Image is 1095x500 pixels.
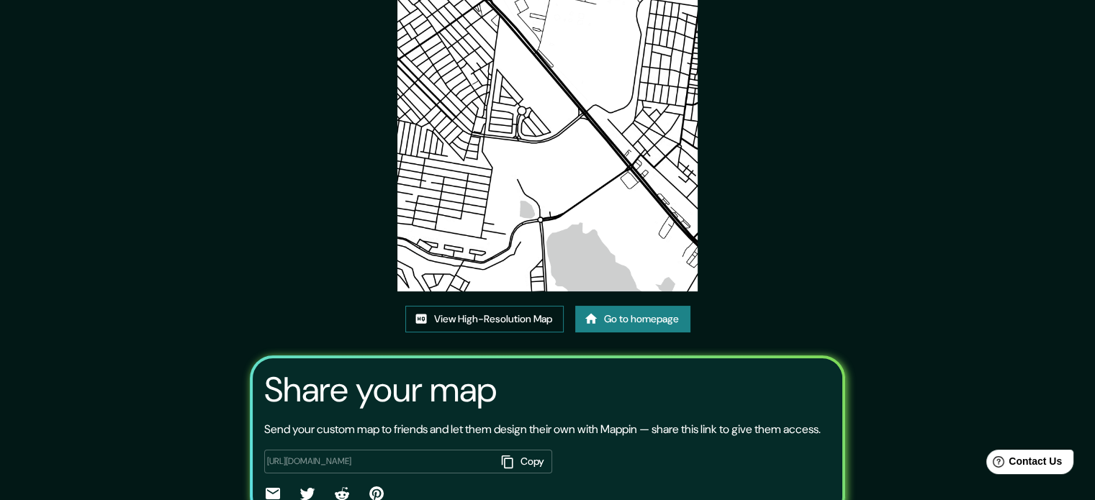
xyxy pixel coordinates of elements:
[496,450,552,473] button: Copy
[264,421,821,438] p: Send your custom map to friends and let them design their own with Mappin — share this link to gi...
[264,370,497,410] h3: Share your map
[967,444,1079,484] iframe: Help widget launcher
[575,306,690,332] a: Go to homepage
[405,306,564,332] a: View High-Resolution Map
